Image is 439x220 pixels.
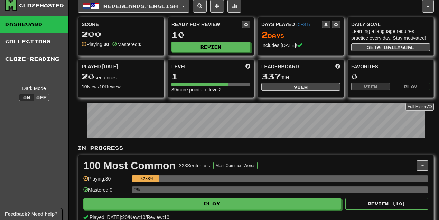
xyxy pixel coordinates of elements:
[103,3,178,9] span: Nederlands / English
[377,45,401,50] span: a daily
[261,21,322,28] div: Days Played
[83,198,341,210] button: Play
[82,21,160,28] div: Score
[19,94,34,101] button: On
[82,30,160,38] div: 200
[179,162,210,169] div: 323 Sentences
[83,175,128,187] div: Playing: 30
[5,211,57,218] span: Open feedback widget
[146,214,147,220] span: /
[139,42,142,47] strong: 0
[171,63,187,70] span: Level
[171,72,250,81] div: 1
[335,63,340,70] span: This week in points, UTC
[351,21,430,28] div: Daily Goal
[345,198,428,210] button: Review (10)
[171,30,250,39] div: 10
[261,72,340,81] div: th
[213,162,258,169] button: Most Common Words
[5,85,63,92] div: Dark Mode
[171,86,250,93] div: 39 more points to level 2
[245,63,250,70] span: Score more points to level up
[34,94,49,101] button: Off
[351,28,430,42] div: Learning a language requires practice every day. Stay motivated!
[128,214,129,220] span: /
[405,103,434,111] a: Full History
[261,30,268,39] span: 2
[351,83,390,90] button: View
[104,42,109,47] strong: 30
[78,144,434,151] p: In Progress
[82,41,109,48] div: Playing:
[171,21,242,28] div: Ready for Review
[82,84,87,89] strong: 10
[99,84,105,89] strong: 10
[296,22,310,27] a: (CEST)
[82,72,160,81] div: sentences
[261,83,340,91] button: View
[351,43,430,51] button: Seta dailygoal
[82,83,160,90] div: New / Review
[112,41,141,48] div: Mastered:
[134,175,159,182] div: 9.288%
[351,63,430,70] div: Favorites
[83,186,128,198] div: Mastered: 0
[19,2,64,9] div: Clozemaster
[351,72,430,81] div: 0
[82,63,118,70] span: Played [DATE]
[261,71,281,81] span: 337
[261,42,340,49] div: Includes [DATE]!
[392,83,430,90] button: Play
[261,63,299,70] span: Leaderboard
[90,214,128,220] span: Played [DATE]: 20
[129,214,145,220] span: New: 10
[82,71,95,81] span: 20
[147,214,169,220] span: Review: 10
[171,42,250,52] button: Review
[261,30,340,39] div: Day s
[83,160,176,171] div: 100 Most Common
